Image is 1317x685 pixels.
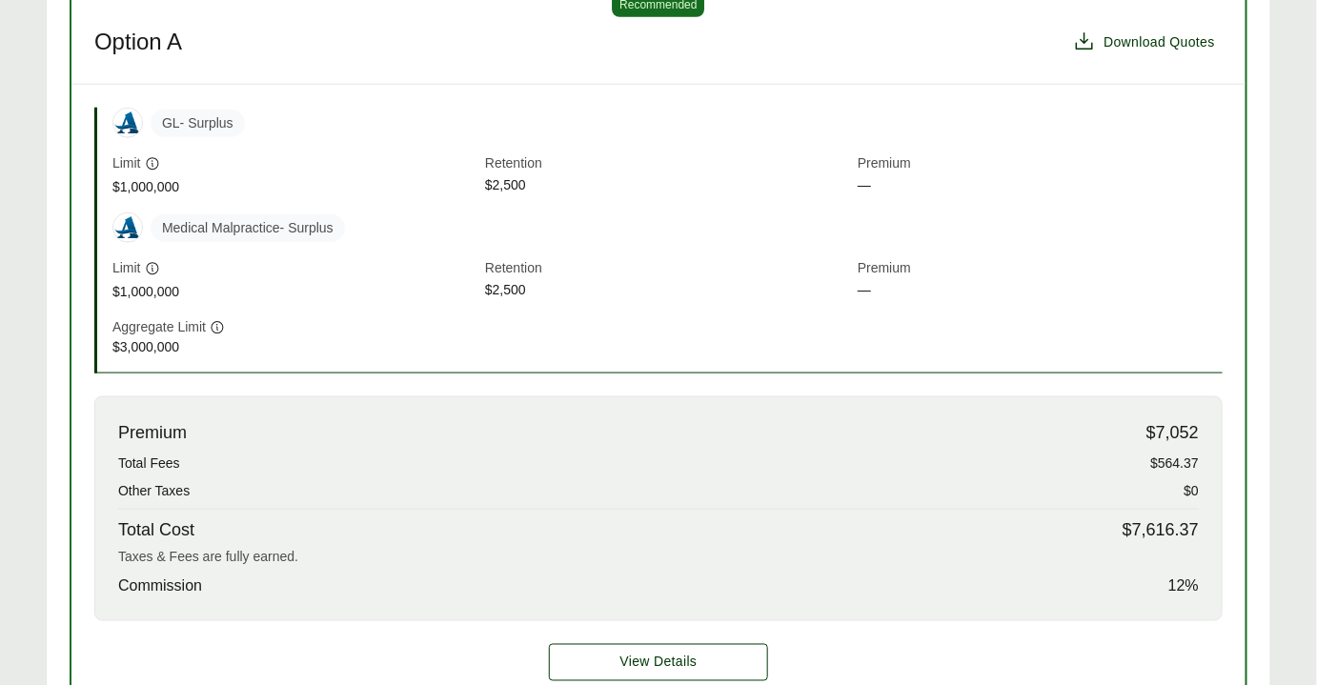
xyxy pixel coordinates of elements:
[485,280,850,302] span: $2,500
[1104,32,1215,52] span: Download Quotes
[118,574,202,597] span: Commission
[1065,23,1223,61] button: Download Quotes
[1146,420,1199,446] span: $7,052
[112,282,477,302] span: $1,000,000
[118,420,187,446] span: Premium
[485,153,850,175] span: Retention
[112,317,206,337] span: Aggregate Limit
[112,258,141,278] span: Limit
[1123,517,1199,543] span: $7,616.37
[113,213,142,242] img: Admiral
[858,175,1223,197] span: —
[151,214,345,242] span: Medical Malpractice - Surplus
[118,517,194,543] span: Total Cost
[1184,481,1199,501] span: $0
[113,109,142,137] img: Admiral
[485,175,850,197] span: $2,500
[1150,453,1199,473] span: $564.37
[620,653,698,673] span: View Details
[1168,574,1199,597] span: 12 %
[118,547,1199,567] div: Taxes & Fees are fully earned.
[549,644,768,681] button: View Details
[485,258,850,280] span: Retention
[118,453,180,473] span: Total Fees
[118,481,190,501] span: Other Taxes
[549,644,768,681] a: Option A details
[151,110,245,137] span: GL - Surplus
[858,153,1223,175] span: Premium
[94,28,182,56] h3: Option A
[112,153,141,173] span: Limit
[112,337,477,357] span: $3,000,000
[858,280,1223,302] span: —
[112,177,477,197] span: $1,000,000
[858,258,1223,280] span: Premium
